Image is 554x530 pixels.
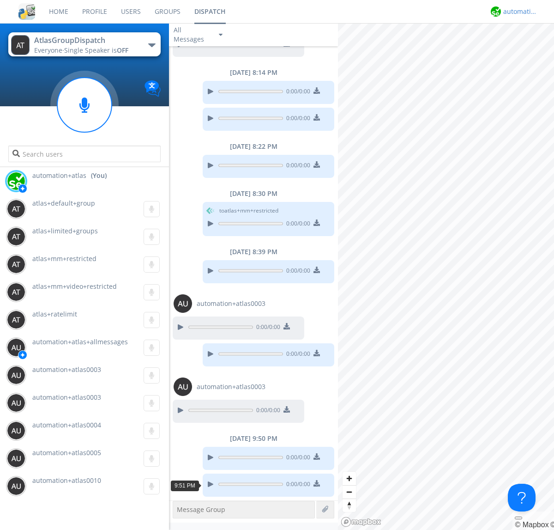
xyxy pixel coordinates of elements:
span: 0:00 / 0:00 [283,480,310,490]
img: d2d01cd9b4174d08988066c6d424eccd [491,6,501,17]
div: (You) [91,171,107,180]
button: Zoom in [343,472,356,485]
span: Single Speaker is [64,46,128,55]
span: 0:00 / 0:00 [283,267,310,277]
span: 0:00 / 0:00 [283,114,310,124]
button: Reset bearing to north [343,499,356,512]
img: download media button [313,453,320,460]
iframe: Toggle Customer Support [508,484,536,512]
img: 373638.png [7,449,25,468]
img: 373638.png [174,294,192,313]
span: 0:00 / 0:00 [283,219,310,230]
img: 373638.png [11,35,30,55]
span: atlas+mm+video+restricted [32,282,117,291]
img: download media button [313,267,320,273]
img: caret-down-sm.svg [219,34,223,36]
img: 373638.png [7,477,25,495]
span: 0:00 / 0:00 [283,350,310,360]
img: download media button [283,323,290,329]
span: 9:51 PM [175,482,195,489]
span: automation+atlas0003 [197,382,265,391]
div: [DATE] 9:50 PM [169,434,338,443]
img: download media button [313,219,320,226]
span: 0:00 / 0:00 [283,453,310,463]
img: cddb5a64eb264b2086981ab96f4c1ba7 [18,3,35,20]
span: OFF [117,46,128,55]
span: automation+atlas0003 [197,299,265,308]
span: Reset bearing to north [343,499,356,512]
a: Mapbox logo [341,517,381,527]
input: Search users [8,146,160,162]
img: download media button [313,87,320,94]
div: [DATE] 8:14 PM [169,68,338,77]
span: atlas+mm+restricted [32,254,96,263]
img: 373638.png [7,311,25,329]
div: All Messages [174,25,211,44]
span: automation+atlas0003 [32,393,101,402]
span: atlas+limited+groups [32,226,98,235]
img: download media button [313,350,320,356]
img: 373638.png [7,366,25,384]
img: download media button [313,480,320,487]
div: [DATE] 8:39 PM [169,247,338,256]
img: 373638.png [7,283,25,301]
span: atlas+default+group [32,199,95,207]
img: d2d01cd9b4174d08988066c6d424eccd [7,172,25,190]
button: AtlasGroupDispatchEveryone·Single Speaker isOFF [8,32,160,56]
span: 0:00 / 0:00 [283,87,310,97]
button: Toggle attribution [515,517,522,519]
span: automation+atlas0004 [32,420,101,429]
img: 373638.png [7,227,25,246]
img: 373638.png [7,421,25,440]
span: automation+atlas0003 [32,365,101,374]
img: 373638.png [7,394,25,412]
span: Zoom out [343,486,356,499]
a: Mapbox [515,521,548,529]
span: automation+atlas0005 [32,448,101,457]
img: download media button [283,406,290,413]
button: Zoom out [343,485,356,499]
div: AtlasGroupDispatch [34,35,138,46]
img: 373638.png [174,378,192,396]
img: 373638.png [7,338,25,357]
span: to atlas+mm+restricted [219,207,278,215]
img: Translation enabled [145,80,161,97]
span: 0:00 / 0:00 [283,161,310,171]
div: [DATE] 8:22 PM [169,142,338,151]
span: atlas+ratelimit [32,310,77,318]
span: 0:00 / 0:00 [253,323,280,333]
img: download media button [313,114,320,121]
span: automation+atlas0010 [32,476,101,485]
span: 0:00 / 0:00 [253,406,280,416]
div: automation+atlas [503,7,538,16]
img: 373638.png [7,255,25,274]
div: Everyone · [34,46,138,55]
img: 373638.png [7,200,25,218]
div: [DATE] 8:30 PM [169,189,338,198]
span: automation+atlas+allmessages [32,337,128,346]
img: download media button [313,161,320,168]
span: automation+atlas [32,171,86,180]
